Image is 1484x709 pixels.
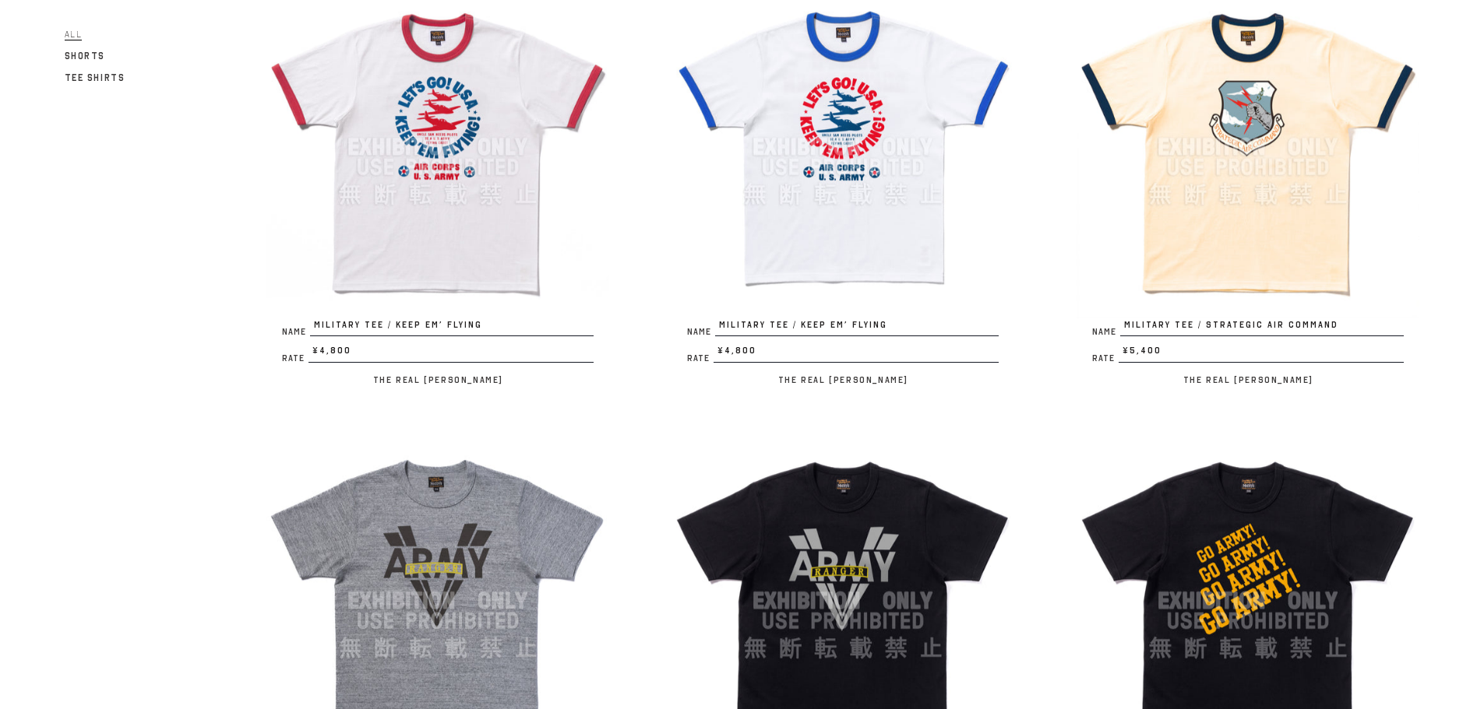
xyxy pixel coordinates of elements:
span: Name [282,328,310,336]
span: ¥4,800 [714,344,999,363]
span: Rate [1092,354,1119,363]
span: All [65,29,83,40]
p: The Real [PERSON_NAME] [1077,370,1419,389]
span: Shorts [65,51,106,61]
span: MILITARY TEE / STRATEGIC AIR COMMAND [1120,318,1404,337]
p: The Real [PERSON_NAME] [266,370,609,389]
span: Rate [687,354,714,363]
span: ¥5,400 [1119,344,1404,363]
span: Rate [282,354,308,363]
a: Tee Shirts [65,68,125,87]
p: The Real [PERSON_NAME] [672,370,1014,389]
a: All [65,25,83,44]
span: MILITARY TEE / KEEP EM’ FLYING [715,318,999,337]
span: Name [687,328,715,336]
span: MILITARY TEE / KEEP EM’ FLYING [310,318,594,337]
span: Tee Shirts [65,72,125,83]
a: Shorts [65,47,106,65]
span: ¥4,800 [308,344,594,363]
span: Name [1092,328,1120,336]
